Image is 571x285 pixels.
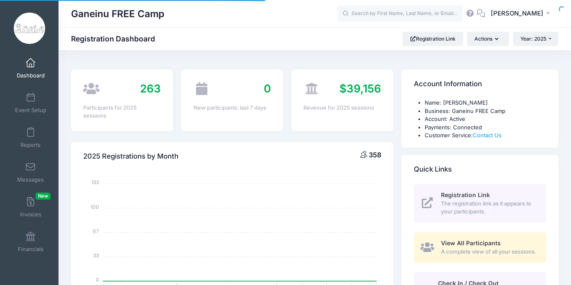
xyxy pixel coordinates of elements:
[425,107,546,116] li: Business: Ganeinu FREE Camp
[91,203,99,210] tspan: 100
[485,4,558,23] button: [PERSON_NAME]
[467,32,509,46] button: Actions
[414,72,482,96] h4: Account Information
[441,239,501,246] span: View All Participants
[369,151,381,159] span: 358
[92,179,99,186] tspan: 133
[414,184,546,223] a: Registration Link The registration link as it appears to your participants.
[11,88,51,118] a: Event Setup
[11,158,51,187] a: Messages
[491,9,543,18] span: [PERSON_NAME]
[513,32,558,46] button: Year: 2025
[303,104,381,112] div: Revenue for 2025 sessions
[93,227,99,234] tspan: 67
[441,200,537,216] span: The registration link as it appears to your participants.
[264,82,271,95] span: 0
[93,252,99,259] tspan: 33
[17,72,45,79] span: Dashboard
[140,82,161,95] span: 263
[17,176,44,183] span: Messages
[11,123,51,152] a: Reports
[20,211,41,218] span: Invoices
[473,132,502,139] a: Contact Us
[339,82,381,95] span: $39,156
[71,4,164,23] h1: Ganeinu FREE Camp
[337,5,463,22] input: Search by First Name, Last Name, or Email...
[425,99,546,107] li: Name: [PERSON_NAME]
[441,248,537,256] span: A complete view of all your sessions.
[96,276,99,283] tspan: 0
[403,32,463,46] a: Registration Link
[83,104,161,120] div: Participants for 2025 sessions
[425,123,546,132] li: Payments: Connected
[83,144,178,168] h4: 2025 Registrations by Month
[14,13,45,44] img: Ganeinu FREE Camp
[414,157,452,181] h4: Quick Links
[11,54,51,83] a: Dashboard
[414,232,546,263] a: View All Participants A complete view of all your sessions.
[425,131,546,140] li: Customer Service:
[36,193,51,200] span: New
[520,36,546,42] span: Year: 2025
[425,115,546,123] li: Account: Active
[15,107,46,114] span: Event Setup
[194,104,271,112] div: New participants: last 7 days
[11,227,51,257] a: Financials
[11,193,51,222] a: InvoicesNew
[71,34,162,43] h1: Registration Dashboard
[441,191,490,198] span: Registration Link
[20,141,41,149] span: Reports
[18,246,43,253] span: Financials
